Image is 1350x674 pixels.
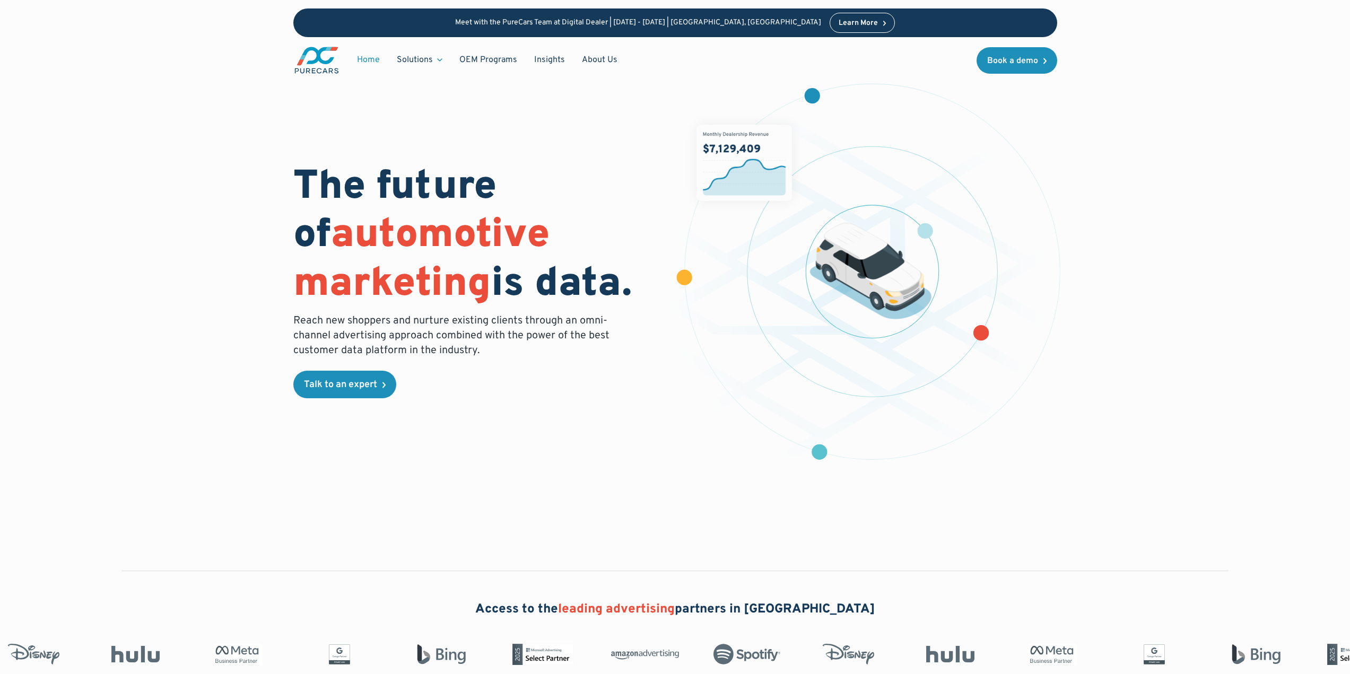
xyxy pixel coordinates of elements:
div: Solutions [388,50,451,70]
a: Book a demo [977,47,1057,74]
div: Talk to an expert [304,380,377,390]
img: chart showing monthly dealership revenue of $7m [696,125,792,201]
img: Bing [399,644,467,665]
img: Spotify [705,644,773,665]
img: Hulu [909,646,977,663]
img: Hulu [94,646,162,663]
a: Learn More [830,13,895,33]
a: OEM Programs [451,50,526,70]
img: illustration of a vehicle [809,223,931,319]
h1: The future of is data. [293,164,663,309]
a: main [293,46,340,75]
div: Solutions [397,54,433,66]
img: Meta Business Partner [196,644,264,665]
p: Meet with the PureCars Team at Digital Dealer | [DATE] - [DATE] | [GEOGRAPHIC_DATA], [GEOGRAPHIC_... [455,19,821,28]
h2: Access to the partners in [GEOGRAPHIC_DATA] [475,601,875,619]
img: Bing [1214,644,1282,665]
img: Google Partner [1112,644,1180,665]
div: Book a demo [987,57,1038,65]
p: Reach new shoppers and nurture existing clients through an omni-channel advertising approach comb... [293,313,616,358]
img: purecars logo [293,46,340,75]
img: Disney [807,644,875,665]
img: Microsoft Advertising Partner [501,644,569,665]
a: Talk to an expert [293,371,396,398]
img: Meta Business Partner [1011,644,1078,665]
a: Home [349,50,388,70]
span: leading advertising [558,601,675,617]
img: Amazon Advertising [603,646,671,663]
span: automotive marketing [293,211,550,310]
img: Google Partner [298,644,365,665]
a: Insights [526,50,573,70]
a: About Us [573,50,626,70]
div: Learn More [839,20,878,27]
